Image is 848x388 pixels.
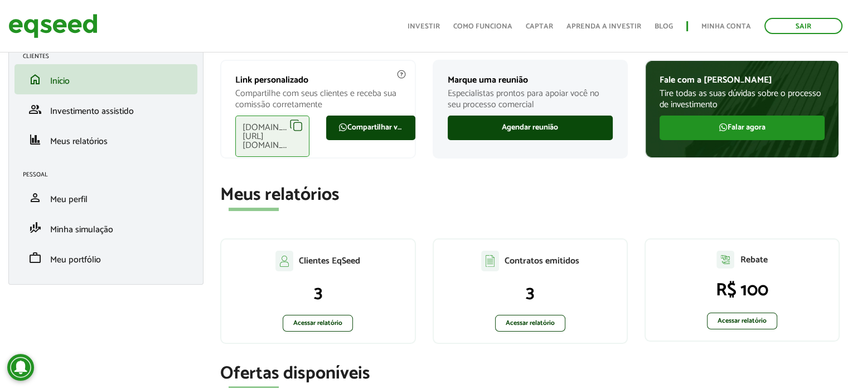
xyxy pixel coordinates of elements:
p: Fale com a [PERSON_NAME] [660,75,825,85]
a: Blog [655,23,673,30]
p: 3 [445,282,616,304]
span: finance_mode [28,221,42,234]
a: Compartilhar via WhatsApp [326,116,415,140]
img: EqSeed [8,11,98,41]
a: homeInício [23,73,189,86]
span: Investimento assistido [50,104,134,119]
span: work [28,251,42,265]
img: agent-meulink-info2.svg [396,69,406,79]
li: Meu perfil [14,183,197,213]
h2: Pessoal [23,171,197,178]
a: Acessar relatório [283,315,353,332]
li: Início [14,64,197,94]
p: Contratos emitidos [505,256,579,266]
p: 3 [232,282,403,304]
p: Clientes EqSeed [299,256,360,266]
img: FaWhatsapp.svg [338,123,347,132]
a: groupInvestimento assistido [23,103,189,116]
a: Minha conta [701,23,751,30]
a: Falar agora [660,116,825,140]
p: Rebate [740,255,767,265]
a: finance_modeMinha simulação [23,221,189,234]
span: home [28,73,42,86]
span: Meus relatórios [50,134,108,149]
span: Início [50,74,70,89]
a: personMeu perfil [23,191,189,204]
a: workMeu portfólio [23,251,189,265]
a: Investir [408,23,440,30]
a: Acessar relatório [495,315,565,332]
img: FaWhatsapp.svg [719,123,728,132]
li: Minha simulação [14,213,197,243]
h2: Meus relatórios [220,185,840,205]
h2: Clientes [23,53,197,60]
span: Meu portfólio [50,252,101,267]
li: Investimento assistido [14,94,197,124]
a: Como funciona [453,23,512,30]
img: agent-contratos.svg [481,251,499,271]
span: Minha simulação [50,222,113,237]
a: Sair [764,18,842,34]
li: Meus relatórios [14,124,197,155]
a: Aprenda a investir [566,23,641,30]
h2: Ofertas disponíveis [220,364,840,384]
a: Captar [526,23,553,30]
div: [DOMAIN_NAME][URL][DOMAIN_NAME] [235,116,309,157]
img: agent-relatorio.svg [716,251,734,269]
span: Meu perfil [50,192,88,207]
img: agent-clientes.svg [275,251,293,271]
li: Meu portfólio [14,243,197,273]
p: Marque uma reunião [448,75,613,85]
span: person [28,191,42,204]
span: group [28,103,42,116]
a: financeMeus relatórios [23,133,189,146]
p: Tire todas as suas dúvidas sobre o processo de investimento [660,88,825,109]
span: finance [28,133,42,146]
p: Compartilhe com seus clientes e receba sua comissão corretamente [235,88,400,109]
p: Link personalizado [235,75,400,85]
a: Acessar relatório [707,313,777,329]
p: Especialistas prontos para apoiar você no seu processo comercial [448,88,613,109]
p: R$ 100 [657,280,827,301]
a: Agendar reunião [448,116,613,140]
